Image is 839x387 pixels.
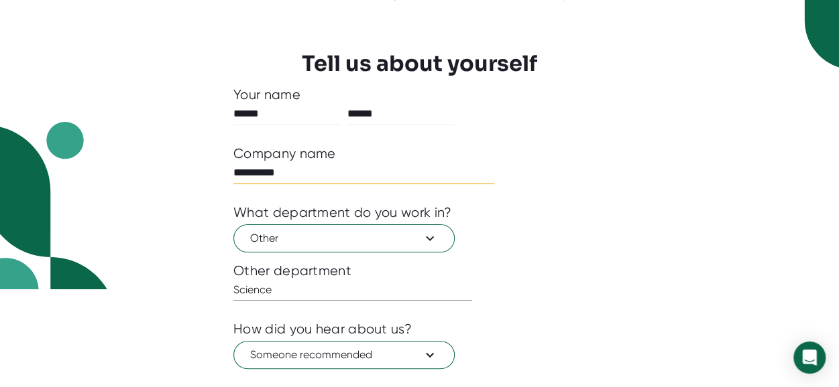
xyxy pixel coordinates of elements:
[233,279,472,301] input: What department?
[233,262,606,279] div: Other department
[250,347,438,363] span: Someone recommended
[233,341,455,369] button: Someone recommended
[250,230,438,246] span: Other
[302,51,537,76] h3: Tell us about yourself
[793,341,826,374] div: Open Intercom Messenger
[233,204,451,221] div: What department do you work in?
[233,145,336,162] div: Company name
[233,321,412,337] div: How did you hear about us?
[233,86,606,103] div: Your name
[233,224,455,252] button: Other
